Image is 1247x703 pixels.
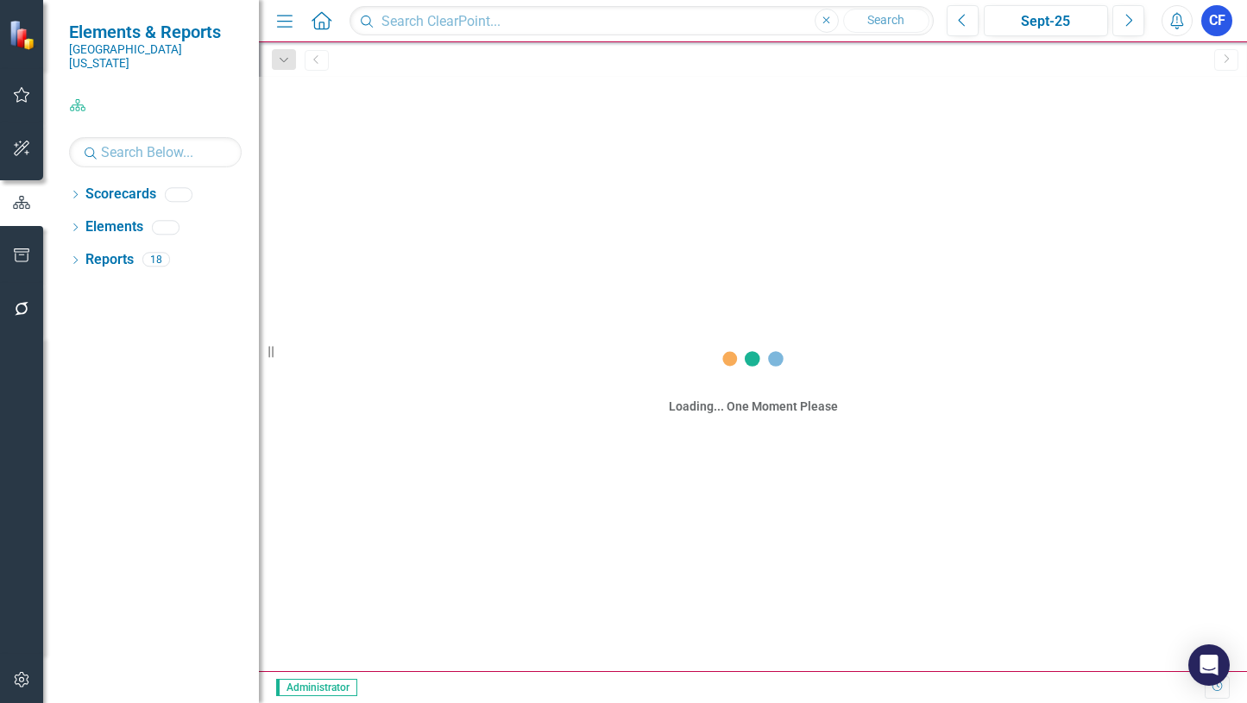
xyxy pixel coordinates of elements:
[350,6,933,36] input: Search ClearPoint...
[276,679,357,696] span: Administrator
[142,253,170,267] div: 18
[1188,644,1230,686] div: Open Intercom Messenger
[867,13,904,27] span: Search
[85,250,134,270] a: Reports
[669,398,838,415] div: Loading... One Moment Please
[85,217,143,237] a: Elements
[69,137,242,167] input: Search Below...
[984,5,1109,36] button: Sept-25
[85,185,156,204] a: Scorecards
[843,9,929,33] button: Search
[9,19,40,50] img: ClearPoint Strategy
[990,11,1103,32] div: Sept-25
[69,42,242,71] small: [GEOGRAPHIC_DATA][US_STATE]
[1201,5,1232,36] button: CF
[69,22,242,42] span: Elements & Reports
